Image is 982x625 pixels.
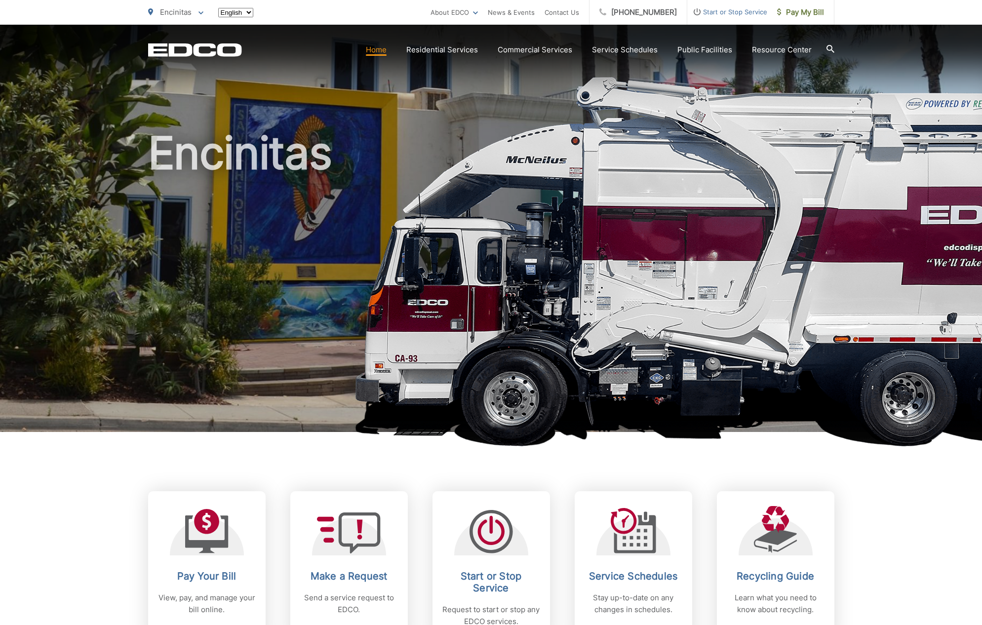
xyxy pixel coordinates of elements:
a: Contact Us [545,6,579,18]
a: Public Facilities [677,44,732,56]
h2: Pay Your Bill [158,570,256,582]
p: View, pay, and manage your bill online. [158,592,256,616]
a: Home [366,44,387,56]
p: Send a service request to EDCO. [300,592,398,616]
a: Commercial Services [498,44,572,56]
a: News & Events [488,6,535,18]
a: Service Schedules [592,44,658,56]
h2: Service Schedules [585,570,682,582]
span: Encinitas [160,7,192,17]
h2: Start or Stop Service [442,570,540,594]
h2: Recycling Guide [727,570,825,582]
a: About EDCO [431,6,478,18]
a: EDCD logo. Return to the homepage. [148,43,242,57]
p: Stay up-to-date on any changes in schedules. [585,592,682,616]
a: Residential Services [406,44,478,56]
select: Select a language [218,8,253,17]
h2: Make a Request [300,570,398,582]
span: Pay My Bill [777,6,824,18]
p: Learn what you need to know about recycling. [727,592,825,616]
a: Resource Center [752,44,812,56]
h1: Encinitas [148,128,834,441]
